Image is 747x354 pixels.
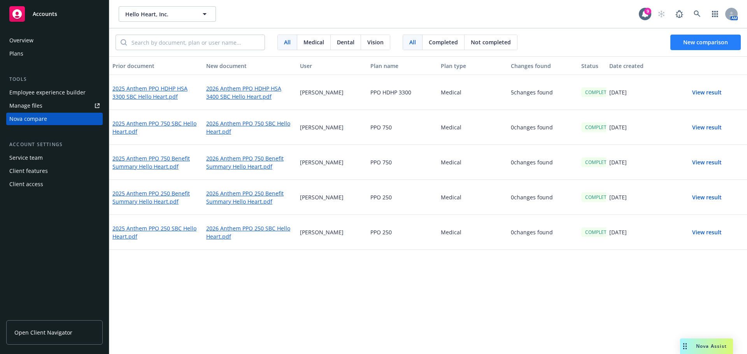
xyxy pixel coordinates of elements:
[367,38,384,46] span: Vision
[581,87,617,97] div: COMPLETED
[284,38,291,46] span: All
[438,215,508,250] div: Medical
[119,6,216,22] button: Hello Heart, Inc.
[112,62,200,70] div: Prior document
[606,56,677,75] button: Date created
[6,152,103,164] a: Service team
[367,180,438,215] div: PPO 250
[511,228,553,236] p: 0 changes found
[112,84,200,101] a: 2025 Anthem PPO HDHP HSA 3300 SBC Hello Heart.pdf
[680,190,734,205] button: View result
[303,38,324,46] span: Medical
[672,6,687,22] a: Report a Bug
[9,152,43,164] div: Service team
[9,178,43,190] div: Client access
[300,193,344,201] p: [PERSON_NAME]
[441,62,505,70] div: Plan type
[6,141,103,148] div: Account settings
[511,88,553,96] p: 5 changes found
[300,88,344,96] p: [PERSON_NAME]
[206,189,294,206] a: 2026 Anthem PPO 250 Benefit Summary Hello Heart.pdf
[680,120,734,135] button: View result
[367,215,438,250] div: PPO 250
[438,110,508,145] div: Medical
[206,154,294,171] a: 2026 Anthem PPO 750 Benefit Summary Hello Heart.pdf
[654,6,669,22] a: Start snowing
[680,155,734,170] button: View result
[680,338,733,354] button: Nova Assist
[337,38,354,46] span: Dental
[438,180,508,215] div: Medical
[9,47,23,60] div: Plans
[6,99,103,112] a: Manage files
[297,56,367,75] button: User
[6,113,103,125] a: Nova compare
[33,11,57,17] span: Accounts
[578,56,606,75] button: Status
[6,165,103,177] a: Client features
[121,39,127,45] svg: Search
[6,86,103,99] a: Employee experience builder
[9,34,33,47] div: Overview
[206,84,294,101] a: 2026 Anthem PPO HDHP HSA 3400 SBC Hello Heart.pdf
[112,189,200,206] a: 2025 Anthem PPO 250 Benefit Summary Hello Heart.pdf
[367,75,438,110] div: PPO HDHP 3300
[609,193,627,201] p: [DATE]
[6,47,103,60] a: Plans
[508,56,578,75] button: Changes found
[9,86,86,99] div: Employee experience builder
[581,227,617,237] div: COMPLETED
[9,113,47,125] div: Nova compare
[581,122,617,132] div: COMPLETED
[300,158,344,166] p: [PERSON_NAME]
[203,56,297,75] button: New document
[581,62,603,70] div: Status
[680,225,734,240] button: View result
[438,145,508,180] div: Medical
[127,35,265,50] input: Search by document, plan or user name...
[511,62,575,70] div: Changes found
[9,99,42,112] div: Manage files
[670,35,741,50] button: New comparison
[609,62,673,70] div: Date created
[689,6,705,22] a: Search
[438,75,508,110] div: Medical
[370,62,435,70] div: Plan name
[609,158,627,166] p: [DATE]
[438,56,508,75] button: Plan type
[581,192,617,202] div: COMPLETED
[206,62,294,70] div: New document
[300,62,364,70] div: User
[6,178,103,190] a: Client access
[429,38,458,46] span: Completed
[109,56,203,75] button: Prior document
[6,34,103,47] a: Overview
[367,110,438,145] div: PPO 750
[6,3,103,25] a: Accounts
[9,165,48,177] div: Client features
[609,88,627,96] p: [DATE]
[112,224,200,241] a: 2025 Anthem PPO 250 SBC Hello Heart.pdf
[644,8,651,15] div: 9
[696,343,727,349] span: Nova Assist
[471,38,511,46] span: Not completed
[112,119,200,136] a: 2025 Anthem PPO 750 SBC Hello Heart.pdf
[14,328,72,337] span: Open Client Navigator
[125,10,193,18] span: Hello Heart, Inc.
[206,119,294,136] a: 2026 Anthem PPO 750 SBC Hello Heart.pdf
[367,56,438,75] button: Plan name
[511,193,553,201] p: 0 changes found
[581,157,617,167] div: COMPLETED
[112,154,200,171] a: 2025 Anthem PPO 750 Benefit Summary Hello Heart.pdf
[609,228,627,236] p: [DATE]
[300,123,344,131] p: [PERSON_NAME]
[680,85,734,100] button: View result
[511,158,553,166] p: 0 changes found
[609,123,627,131] p: [DATE]
[206,224,294,241] a: 2026 Anthem PPO 250 SBC Hello Heart.pdf
[680,338,690,354] div: Drag to move
[6,75,103,83] div: Tools
[300,228,344,236] p: [PERSON_NAME]
[707,6,723,22] a: Switch app
[409,38,416,46] span: All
